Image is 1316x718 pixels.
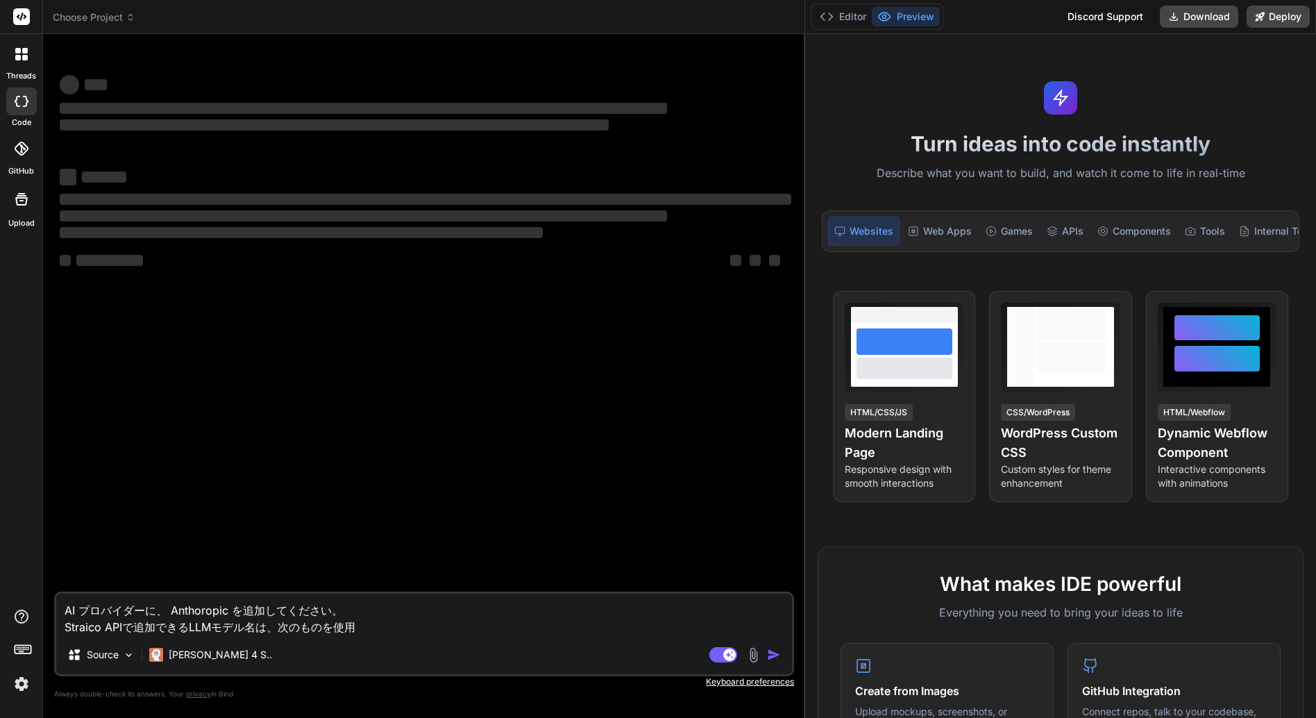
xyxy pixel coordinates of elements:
div: Web Apps [902,217,977,246]
p: Interactive components with animations [1158,462,1276,490]
div: APIs [1041,217,1089,246]
div: Websites [828,217,900,246]
span: ‌ [60,119,609,131]
p: Describe what you want to build, and watch it come to life in real-time [813,165,1308,183]
span: ‌ [60,210,667,222]
span: Choose Project [53,10,135,24]
span: ‌ [85,79,107,90]
p: Everything you need to bring your ideas to life [841,604,1281,621]
h1: Turn ideas into code instantly [813,131,1308,156]
p: [PERSON_NAME] 4 S.. [169,648,272,662]
span: ‌ [60,103,667,114]
div: Components [1092,217,1176,246]
img: settings [10,672,33,696]
span: ‌ [60,169,76,185]
h4: Create from Images [855,683,1039,699]
img: Pick Models [123,649,135,661]
h4: WordPress Custom CSS [1001,424,1120,462]
div: Games [980,217,1038,246]
span: ‌ [60,75,79,94]
h4: GitHub Integration [1082,683,1266,699]
span: ‌ [769,255,780,266]
button: Download [1160,6,1238,28]
img: Claude 4 Sonnet [149,648,163,662]
span: ‌ [750,255,761,266]
label: GitHub [8,165,34,177]
button: Editor [814,7,872,26]
h2: What makes IDE powerful [841,569,1281,599]
span: privacy [186,690,211,698]
label: threads [6,70,36,82]
button: Deploy [1247,6,1310,28]
span: ‌ [730,255,741,266]
h4: Modern Landing Page [845,424,963,462]
label: Upload [8,217,35,229]
div: Tools [1179,217,1231,246]
p: Responsive design with smooth interactions [845,462,963,490]
p: Source [87,648,119,662]
p: Custom styles for theme enhancement [1001,462,1120,490]
img: icon [767,648,781,662]
div: HTML/CSS/JS [845,404,913,421]
h4: Dynamic Webflow Component [1158,424,1276,462]
span: ‌ [60,194,791,205]
textarea: AI プロバイダーに、 Anthoropic を追加してください。 Straico APIで追加できるLLMモデル名は、次のものをしよう [56,594,792,635]
span: ‌ [60,227,543,238]
span: ‌ [76,255,143,266]
label: code [12,117,31,128]
div: HTML/Webflow [1158,404,1231,421]
div: CSS/WordPress [1001,404,1075,421]
img: attachment [745,647,761,663]
span: ‌ [82,172,126,183]
span: ‌ [60,255,71,266]
p: Always double-check its answers. Your in Bind [54,687,794,701]
p: Keyboard preferences [54,676,794,687]
button: Preview [872,7,940,26]
div: Discord Support [1059,6,1151,28]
